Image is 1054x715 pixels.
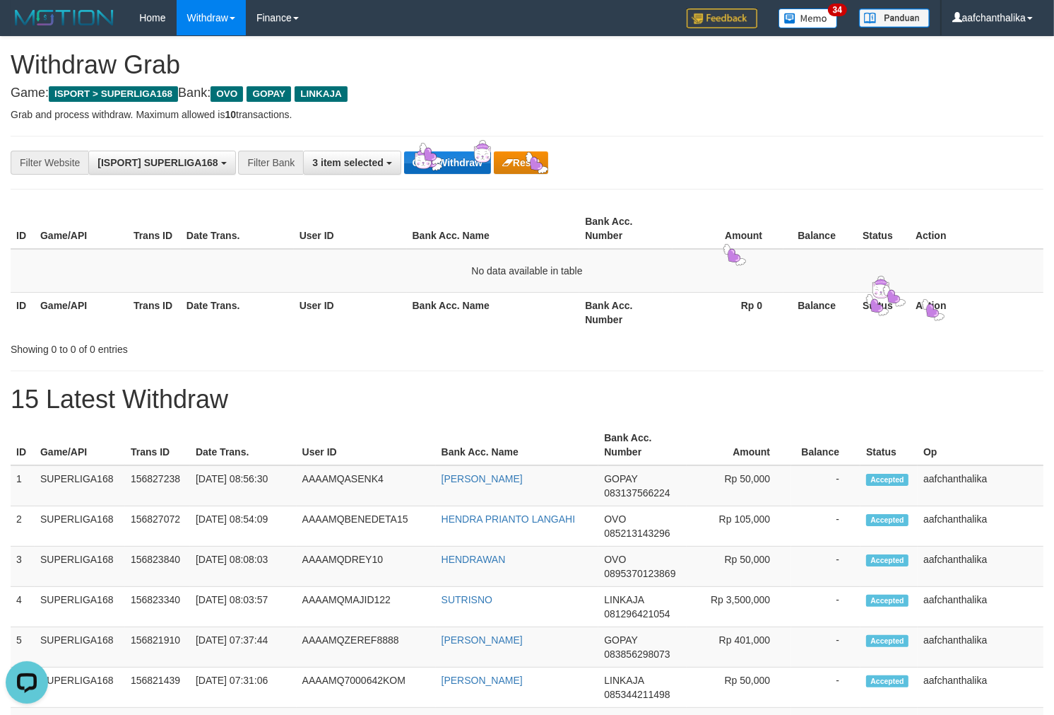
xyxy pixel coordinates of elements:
th: Balance [783,209,857,249]
th: Game/API [35,425,125,465]
button: Open LiveChat chat widget [6,6,48,48]
span: Copy 083137566224 to clipboard [604,487,670,499]
span: [ISPORT] SUPERLIGA168 [97,157,218,168]
th: Rp 0 [673,292,783,332]
td: - [791,547,860,587]
a: SUTRISNO [442,594,492,605]
td: 156821910 [125,627,190,668]
td: - [791,506,860,547]
th: User ID [294,292,407,332]
span: Copy 085344211498 to clipboard [604,689,670,700]
td: 156827072 [125,506,190,547]
span: ISPORT > SUPERLIGA168 [49,86,178,102]
th: Game/API [35,209,128,249]
td: Rp 50,000 [687,668,791,708]
td: 2 [11,506,35,547]
span: Copy 083856298073 to clipboard [604,649,670,660]
td: aafchanthalika [918,506,1043,547]
span: GOPAY [247,86,291,102]
td: 3 [11,547,35,587]
td: [DATE] 07:37:44 [190,627,297,668]
td: 156823840 [125,547,190,587]
button: 3 item selected [303,151,401,175]
button: Grab Withdraw [404,151,491,174]
td: AAAAMQBENEDETA15 [297,506,436,547]
span: GOPAY [604,473,637,484]
td: Rp 401,000 [687,627,791,668]
div: Showing 0 to 0 of 0 entries [11,337,429,356]
td: 156827238 [125,465,190,506]
th: Action [910,292,1043,332]
span: Accepted [866,554,908,566]
th: ID [11,209,35,249]
th: Balance [791,425,860,465]
th: Op [918,425,1043,465]
th: Status [857,292,910,332]
td: SUPERLIGA168 [35,627,125,668]
a: [PERSON_NAME] [442,634,523,646]
td: - [791,668,860,708]
button: [ISPORT] SUPERLIGA168 [88,151,235,175]
td: AAAAMQASENK4 [297,465,436,506]
th: Bank Acc. Number [598,425,687,465]
th: Balance [783,292,857,332]
td: aafchanthalika [918,627,1043,668]
th: Date Trans. [181,292,294,332]
div: Filter Website [11,151,88,175]
span: OVO [604,513,626,525]
td: No data available in table [11,249,1043,293]
td: - [791,627,860,668]
img: panduan.png [859,8,930,28]
h1: 15 Latest Withdraw [11,385,1043,414]
th: Bank Acc. Name [407,209,580,249]
td: 1 [11,465,35,506]
td: aafchanthalika [918,465,1043,506]
img: Button%20Memo.svg [778,8,838,28]
span: Copy 085213143296 to clipboard [604,528,670,539]
th: Amount [687,425,791,465]
td: 5 [11,627,35,668]
th: Bank Acc. Number [579,209,673,249]
span: Accepted [866,595,908,607]
td: 156821439 [125,668,190,708]
span: 3 item selected [312,157,383,168]
strong: 10 [225,109,236,120]
td: SUPERLIGA168 [35,668,125,708]
a: [PERSON_NAME] [442,473,523,484]
td: AAAAMQZEREF8888 [297,627,436,668]
td: AAAAMQDREY10 [297,547,436,587]
td: aafchanthalika [918,587,1043,627]
a: HENDRAWAN [442,554,506,565]
td: SUPERLIGA168 [35,547,125,587]
td: aafchanthalika [918,668,1043,708]
span: Copy 0895370123869 to clipboard [604,568,675,579]
p: Grab and process withdraw. Maximum allowed is transactions. [11,107,1043,122]
td: [DATE] 08:08:03 [190,547,297,587]
td: [DATE] 08:03:57 [190,587,297,627]
span: LINKAJA [604,594,644,605]
th: Status [860,425,918,465]
th: ID [11,292,35,332]
td: Rp 105,000 [687,506,791,547]
th: Bank Acc. Number [579,292,673,332]
td: 4 [11,587,35,627]
td: - [791,587,860,627]
td: AAAAMQ7000642KOM [297,668,436,708]
td: SUPERLIGA168 [35,506,125,547]
td: Rp 50,000 [687,465,791,506]
span: Accepted [866,635,908,647]
span: Accepted [866,675,908,687]
span: LINKAJA [604,675,644,686]
span: Accepted [866,474,908,486]
td: AAAAMQMAJID122 [297,587,436,627]
th: User ID [297,425,436,465]
td: aafchanthalika [918,547,1043,587]
th: Bank Acc. Name [436,425,599,465]
th: ID [11,425,35,465]
a: [PERSON_NAME] [442,675,523,686]
td: SUPERLIGA168 [35,587,125,627]
span: Accepted [866,514,908,526]
th: Amount [673,209,783,249]
td: [DATE] 08:56:30 [190,465,297,506]
td: 156823340 [125,587,190,627]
